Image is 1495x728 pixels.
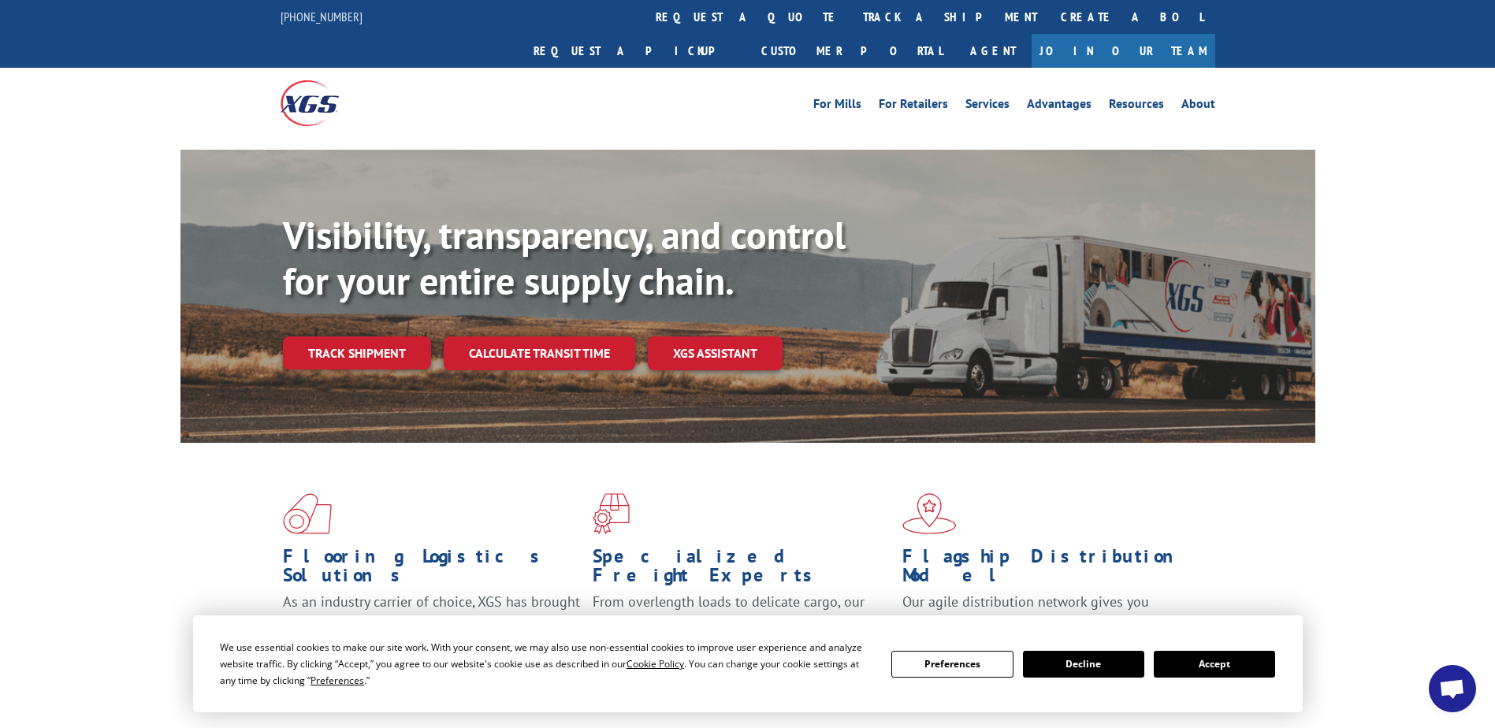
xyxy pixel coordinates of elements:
[593,592,891,663] p: From overlength loads to delicate cargo, our experienced staff knows the best way to move your fr...
[193,615,1303,712] div: Cookie Consent Prompt
[1023,651,1144,678] button: Decline
[220,639,872,689] div: We use essential cookies to make our site work. With your consent, we may also use non-essential ...
[593,547,891,592] h1: Specialized Freight Experts
[627,657,684,670] span: Cookie Policy
[902,493,957,534] img: xgs-icon-flagship-distribution-model-red
[283,210,846,305] b: Visibility, transparency, and control for your entire supply chain.
[902,547,1200,592] h1: Flagship Distribution Model
[1154,651,1275,678] button: Accept
[283,336,431,370] a: Track shipment
[648,336,783,370] a: XGS ASSISTANT
[813,98,861,115] a: For Mills
[891,651,1013,678] button: Preferences
[593,493,630,534] img: xgs-icon-focused-on-flooring-red
[283,547,581,592] h1: Flooring Logistics Solutions
[281,9,363,24] a: [PHONE_NUMBER]
[283,592,580,648] span: As an industry carrier of choice, XGS has brought innovation and dedication to flooring logistics...
[879,98,948,115] a: For Retailers
[965,98,1010,115] a: Services
[749,34,954,68] a: Customer Portal
[522,34,749,68] a: Request a pickup
[1032,34,1215,68] a: Join Our Team
[954,34,1032,68] a: Agent
[1429,665,1476,712] div: Open chat
[1109,98,1164,115] a: Resources
[1027,98,1091,115] a: Advantages
[444,336,635,370] a: Calculate transit time
[311,674,364,687] span: Preferences
[1181,98,1215,115] a: About
[283,493,332,534] img: xgs-icon-total-supply-chain-intelligence-red
[902,592,1192,630] span: Our agile distribution network gives you nationwide inventory management on demand.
